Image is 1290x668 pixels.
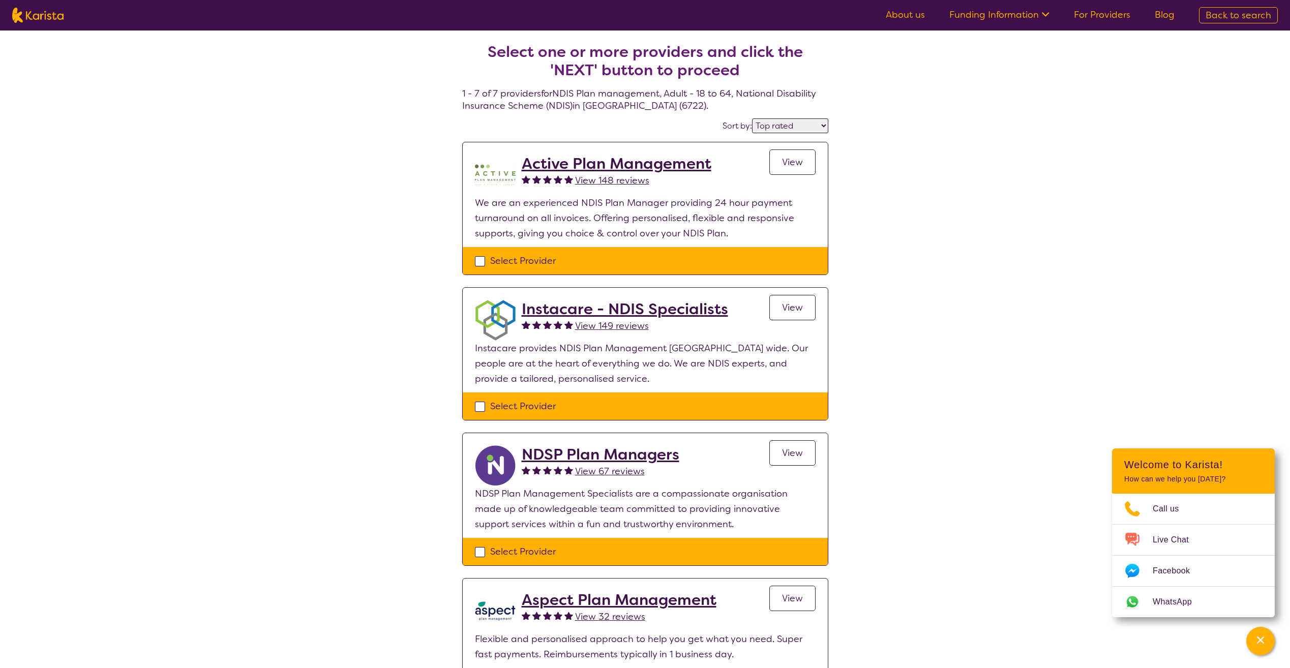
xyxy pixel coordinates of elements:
[1153,594,1204,610] span: WhatsApp
[575,611,645,623] span: View 32 reviews
[575,465,645,477] span: View 67 reviews
[1206,9,1271,21] span: Back to search
[543,320,552,329] img: fullstar
[575,318,649,333] a: View 149 reviews
[1155,9,1175,21] a: Blog
[564,175,573,184] img: fullstar
[474,43,816,79] h2: Select one or more providers and click the 'NEXT' button to proceed
[532,320,541,329] img: fullstar
[522,466,530,474] img: fullstar
[475,631,816,662] p: Flexible and personalised approach to help you get what you need. Super fast payments. Reimbursem...
[554,320,562,329] img: fullstar
[769,586,816,611] a: View
[575,173,649,188] a: View 148 reviews
[1153,501,1191,517] span: Call us
[522,611,530,620] img: fullstar
[12,8,64,23] img: Karista logo
[475,341,816,386] p: Instacare provides NDIS Plan Management [GEOGRAPHIC_DATA] wide. Our people are at the heart of ev...
[782,592,803,604] span: View
[522,445,679,464] a: NDSP Plan Managers
[1153,532,1201,548] span: Live Chat
[1124,459,1263,471] h2: Welcome to Karista!
[782,447,803,459] span: View
[522,155,711,173] a: Active Plan Management
[769,295,816,320] a: View
[475,155,516,195] img: pypzb5qm7jexfhutod0x.png
[575,320,649,332] span: View 149 reviews
[462,18,828,112] h4: 1 - 7 of 7 providers for NDIS Plan management , Adult - 18 to 64 , National Disability Insurance ...
[564,320,573,329] img: fullstar
[1074,9,1130,21] a: For Providers
[575,609,645,624] a: View 32 reviews
[723,120,752,131] label: Sort by:
[522,300,728,318] a: Instacare - NDIS Specialists
[769,440,816,466] a: View
[1246,627,1275,655] button: Channel Menu
[564,611,573,620] img: fullstar
[554,175,562,184] img: fullstar
[522,591,716,609] a: Aspect Plan Management
[782,301,803,314] span: View
[949,9,1049,21] a: Funding Information
[522,320,530,329] img: fullstar
[543,175,552,184] img: fullstar
[475,591,516,631] img: lkb8hqptqmnl8bp1urdw.png
[564,466,573,474] img: fullstar
[543,611,552,620] img: fullstar
[1153,563,1202,579] span: Facebook
[554,466,562,474] img: fullstar
[475,300,516,341] img: obkhna0zu27zdd4ubuus.png
[475,445,516,486] img: ryxpuxvt8mh1enfatjpo.png
[554,611,562,620] img: fullstar
[475,486,816,532] p: NDSP Plan Management Specialists are a compassionate organisation made up of knowledgeable team c...
[475,195,816,241] p: We are an experienced NDIS Plan Manager providing 24 hour payment turnaround on all invoices. Off...
[769,149,816,175] a: View
[532,466,541,474] img: fullstar
[1124,475,1263,483] p: How can we help you [DATE]?
[1112,494,1275,617] ul: Choose channel
[1112,587,1275,617] a: Web link opens in a new tab.
[1112,448,1275,617] div: Channel Menu
[575,464,645,479] a: View 67 reviews
[532,611,541,620] img: fullstar
[782,156,803,168] span: View
[522,175,530,184] img: fullstar
[532,175,541,184] img: fullstar
[543,466,552,474] img: fullstar
[1199,7,1278,23] a: Back to search
[575,174,649,187] span: View 148 reviews
[886,9,925,21] a: About us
